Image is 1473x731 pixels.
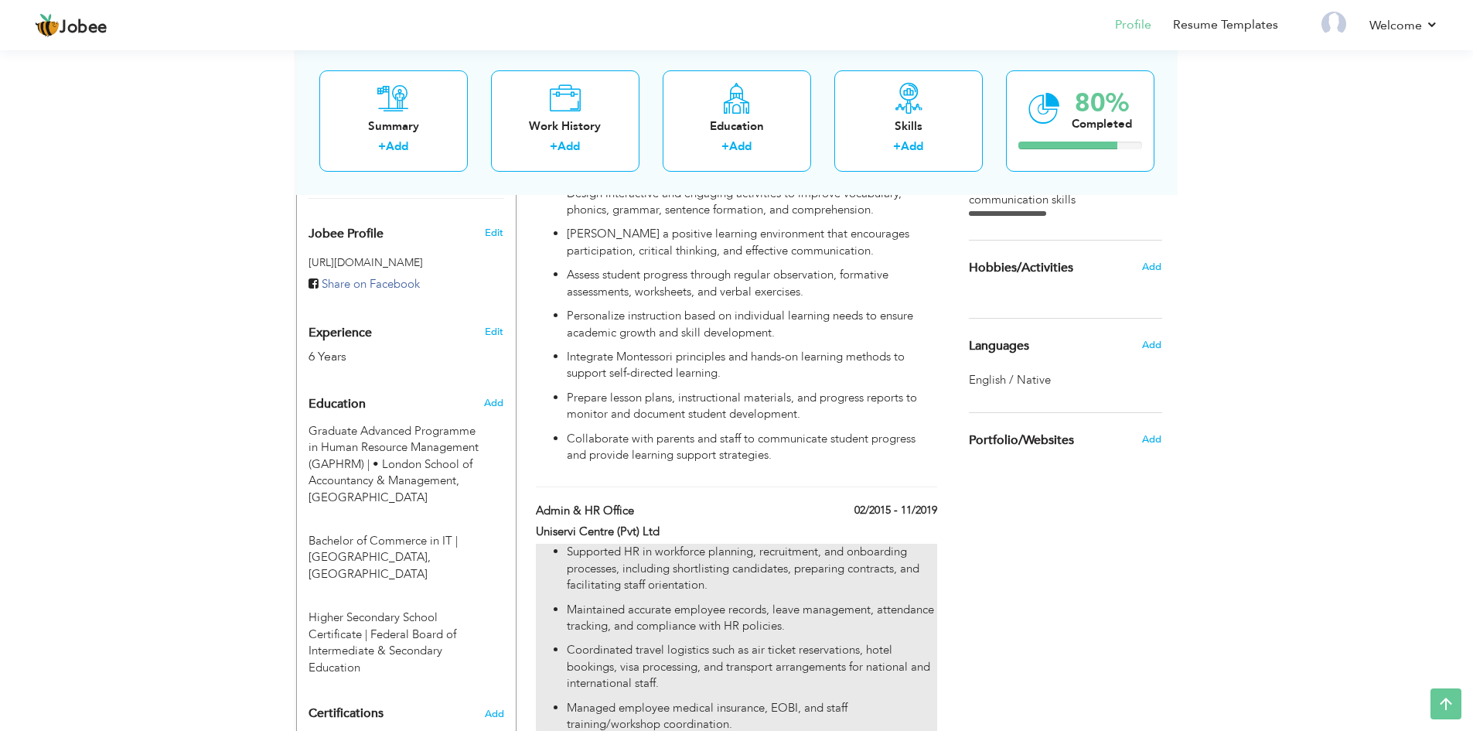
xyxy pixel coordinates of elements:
[550,138,557,155] label: +
[1072,115,1132,132] div: Completed
[309,326,372,340] span: Experience
[309,348,468,366] div: 6 Years
[1072,90,1132,115] div: 80%
[567,267,936,300] p: Assess student progress through regular observation, formative assessments, worksheets, and verba...
[675,118,799,134] div: Education
[567,186,936,219] p: Design interactive and engaging activities to improve vocabulary, phonics, grammar, sentence form...
[35,13,107,38] a: Jobee
[1173,16,1278,34] a: Resume Templates
[297,510,516,582] div: Bachelor of Commerce in IT,
[35,13,60,38] img: jobee.io
[1369,16,1438,35] a: Welcome
[957,241,1174,295] div: Share some of your professional and personal interests.
[386,138,408,154] a: Add
[1142,260,1161,274] span: Add
[297,423,516,506] div: Graduate Advanced Programme in Human Resource Management (GAPHRM),
[309,257,504,268] h5: [URL][DOMAIN_NAME]
[309,533,458,548] span: Bachelor of Commerce in IT, University of the Punjab,
[322,276,420,292] span: Share on Facebook
[536,524,796,540] label: Uniservi Centre (Pvt) Ltd
[536,503,796,519] label: Admin & HR Office
[567,431,936,464] p: Collaborate with parents and staff to communicate student progress and provide learning support s...
[567,226,936,259] p: [PERSON_NAME] a positive learning environment that encourages participation, critical thinking, a...
[567,349,936,382] p: Integrate Montessori principles and hands-on learning methods to support self-directed learning.
[893,138,901,155] label: +
[557,138,580,154] a: Add
[378,138,386,155] label: +
[309,388,504,676] div: Add your educational degree.
[721,138,729,155] label: +
[1142,338,1161,352] span: Add
[969,372,1051,388] span: English / Native
[729,138,752,154] a: Add
[485,709,504,719] span: Add the certifications you’ve earned.
[309,227,384,241] span: Jobee Profile
[309,705,384,722] span: Certifications
[969,318,1162,389] div: Show your familiar languages.
[847,118,970,134] div: Skills
[854,503,937,518] label: 02/2015 - 11/2019
[309,549,431,581] span: [GEOGRAPHIC_DATA], [GEOGRAPHIC_DATA]
[309,456,472,505] span: • London School of Accountancy & Management, [GEOGRAPHIC_DATA]
[969,434,1074,448] span: Portfolio/Websites
[567,642,936,692] p: Coordinated travel logistics such as air ticket reservations, hotel bookings, visa processing, an...
[309,627,456,675] span: Federal Board of Intermediate & Secondary Education
[567,308,936,341] p: Personalize instruction based on individual learning needs to ensure academic growth and skill de...
[485,226,503,240] span: Edit
[567,390,936,423] p: Prepare lesson plans, instructional materials, and progress reports to monitor and document stude...
[309,398,366,412] span: Education
[1321,12,1346,36] img: Profile Img
[567,544,936,593] p: Supported HR in workforce planning, recruitment, and onboarding processes, including shortlisting...
[1115,16,1151,34] a: Profile
[957,413,1174,467] div: Share your links of online work
[1142,432,1161,446] span: Add
[297,586,516,676] div: Higher Secondary School Certificate,
[297,210,516,249] div: Enhance your career by creating a custom URL for your Jobee public profile.
[503,118,627,134] div: Work History
[567,602,936,635] p: Maintained accurate employee records, leave management, attendance tracking, and compliance with ...
[969,192,1162,208] div: communication skills
[969,340,1029,354] span: Languages
[60,19,107,36] span: Jobee
[484,396,503,410] span: Add
[332,118,455,134] div: Summary
[309,610,438,641] span: Higher Secondary School Certificate, Federal Board of Intermediate & Secondary Education,
[485,325,503,339] a: Edit
[309,423,479,472] span: Graduate Advanced Programme in Human Resource Management (GAPHRM), • London School of Accountancy...
[901,138,923,154] a: Add
[969,261,1073,275] span: Hobbies/Activities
